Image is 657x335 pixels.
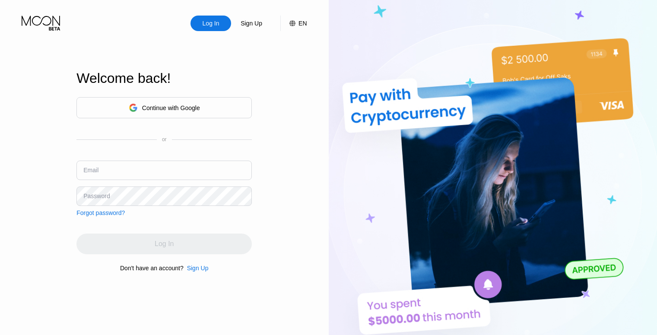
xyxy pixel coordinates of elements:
div: Continue with Google [142,104,200,111]
div: Forgot password? [76,209,125,216]
div: Log In [190,16,231,31]
div: Sign Up [187,265,209,272]
div: EN [298,20,307,27]
div: Welcome back! [76,70,252,86]
div: EN [280,16,307,31]
div: Sign Up [240,19,263,28]
div: Sign Up [231,16,272,31]
div: Sign Up [184,265,209,272]
div: Email [83,167,98,174]
div: Continue with Google [76,97,252,118]
div: Don't have an account? [120,265,184,272]
div: Password [83,193,110,199]
div: Log In [202,19,220,28]
div: or [162,136,167,142]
